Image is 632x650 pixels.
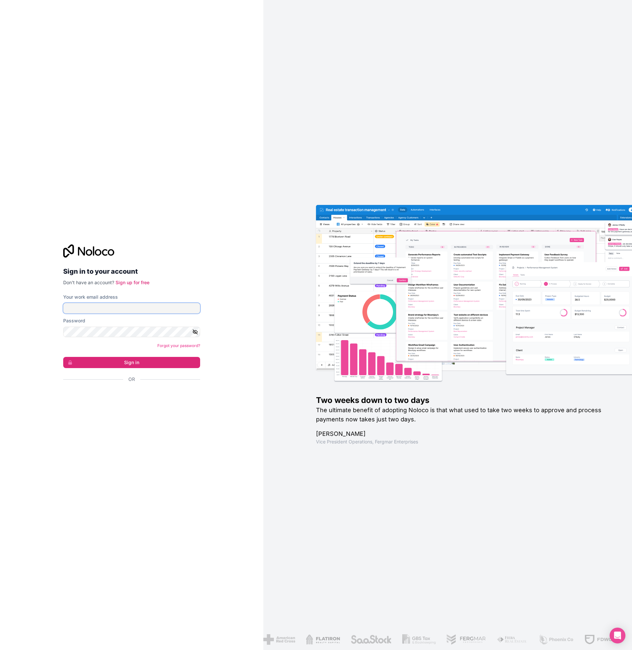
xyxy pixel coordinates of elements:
a: Forgot your password? [157,343,200,348]
label: Password [63,317,85,324]
div: Sign in with Google. Opens in new tab [63,390,195,404]
h2: The ultimate benefit of adopting Noloco is that what used to take two weeks to approve and proces... [316,406,611,424]
h1: Vice President Operations , Fergmar Enterprises [316,438,611,445]
span: Don't have an account? [63,280,114,285]
input: Password [63,327,200,337]
img: /assets/fiera-fwj2N5v4.png [497,634,528,645]
a: Sign up for free [116,280,149,285]
h1: Two weeks down to two days [316,395,611,406]
input: Email address [63,303,200,313]
iframe: Sign in with Google Button [60,390,198,404]
img: /assets/fdworks-Bi04fVtw.png [584,634,622,645]
h1: [PERSON_NAME] [316,429,611,438]
h2: Sign in to your account [63,265,200,277]
span: Or [128,376,135,383]
img: /assets/saastock-C6Zbiodz.png [350,634,392,645]
img: /assets/gbstax-C-GtDUiK.png [402,634,436,645]
label: Your work email address [63,294,118,300]
img: /assets/fergmar-CudnrXN5.png [446,634,486,645]
img: /assets/flatiron-C8eUkumj.png [306,634,340,645]
img: /assets/phoenix-BREaitsQ.png [538,634,574,645]
button: Sign in [63,357,200,368]
img: /assets/american-red-cross-BAupjrZR.png [263,634,295,645]
div: Open Intercom Messenger [610,628,625,643]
